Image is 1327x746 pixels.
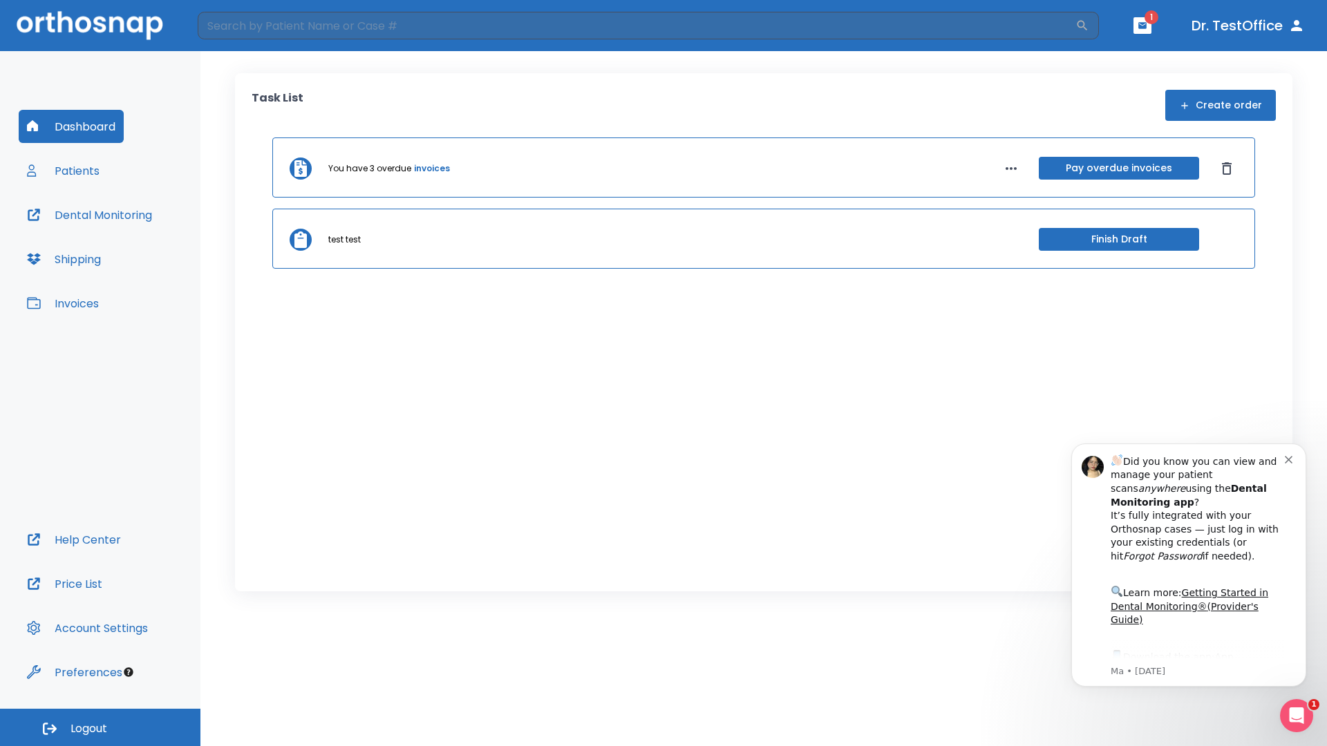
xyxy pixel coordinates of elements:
[17,11,163,39] img: Orthosnap
[1039,228,1199,251] button: Finish Draft
[19,110,124,143] button: Dashboard
[1308,699,1319,710] span: 1
[414,162,450,175] a: invoices
[1051,423,1327,709] iframe: Intercom notifications message
[60,225,234,296] div: Download the app: | ​ Let us know if you need help getting started!
[1186,13,1310,38] button: Dr. TestOffice
[19,287,107,320] button: Invoices
[1145,10,1158,24] span: 1
[328,233,361,246] p: test test
[19,198,160,231] button: Dental Monitoring
[19,242,109,276] button: Shipping
[328,162,411,175] p: You have 3 overdue
[1280,699,1313,732] iframe: Intercom live chat
[19,656,131,689] button: Preferences
[70,721,107,736] span: Logout
[60,229,183,254] a: App Store
[19,611,156,644] button: Account Settings
[19,567,111,600] button: Price List
[60,242,234,255] p: Message from Ma, sent 3w ago
[1039,157,1199,180] button: Pay overdue invoices
[19,523,129,556] button: Help Center
[1165,90,1276,121] button: Create order
[1216,157,1238,180] button: Dismiss
[19,154,108,187] button: Patients
[198,12,1075,39] input: Search by Patient Name or Case #
[122,666,135,678] div: Tooltip anchor
[234,30,245,41] button: Dismiss notification
[252,90,303,121] p: Task List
